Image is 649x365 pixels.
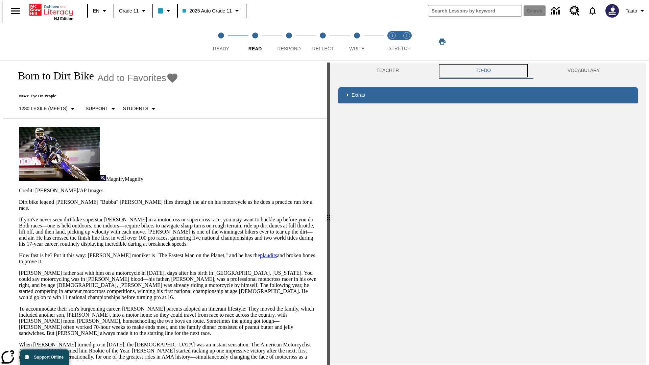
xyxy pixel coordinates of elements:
p: Support [86,105,108,112]
button: Select a new avatar [601,2,623,20]
p: [PERSON_NAME] father sat with him on a motorcycle in [DATE], days after his birth in [GEOGRAPHIC_... [19,270,319,300]
button: Class: 2025 Auto Grade 11, Select your class [180,5,243,17]
h1: Born to Dirt Bike [11,70,94,82]
a: Data Center [547,2,566,20]
span: 2025 Auto Grade 11 [183,7,232,15]
div: Extras [338,87,638,103]
a: Resource Center, Will open in new tab [566,2,584,20]
button: Scaffolds, Support [83,103,120,115]
text: 2 [406,34,407,37]
button: Stretch Read step 1 of 2 [383,23,402,60]
button: Write step 5 of 5 [337,23,377,60]
button: Respond step 3 of 5 [269,23,309,60]
span: NJ Edition [54,17,73,21]
button: Class color is light blue. Change class color [155,5,175,17]
div: Instructional Panel Tabs [338,63,638,79]
img: Magnify [100,175,106,181]
button: VOCABULARY [529,63,638,79]
span: Tauto [626,7,637,15]
a: plaudits [260,252,277,258]
text: 1 [391,34,393,37]
input: search field [428,5,522,16]
p: Extras [352,92,365,99]
img: Avatar [605,4,619,18]
button: TO-DO [437,63,529,79]
span: Write [349,46,364,51]
button: Profile/Settings [623,5,649,17]
div: Home [29,2,73,21]
p: To accommodate their son's burgeoning career, [PERSON_NAME] parents adopted an itinerant lifestyl... [19,306,319,336]
p: How fast is he? Put it this way: [PERSON_NAME] moniker is "The Fastest Man on the Planet," and he... [19,252,319,265]
span: Grade 11 [119,7,139,15]
button: Ready step 1 of 5 [201,23,241,60]
button: Open side menu [5,1,25,21]
span: Read [248,46,262,51]
button: Support Offline [20,349,69,365]
span: Magnify [106,176,125,182]
button: Teacher [338,63,437,79]
p: If you've never seen dirt bike superstar [PERSON_NAME] in a motocross or supercross race, you may... [19,217,319,247]
button: Reflect step 4 of 5 [303,23,342,60]
p: 1280 Lexile (Meets) [19,105,68,112]
p: Students [123,105,148,112]
button: Stretch Respond step 2 of 2 [397,23,416,60]
span: EN [93,7,99,15]
span: Support Offline [34,355,64,360]
button: Select Student [120,103,160,115]
a: Notifications [584,2,601,20]
button: Read step 2 of 5 [235,23,274,60]
p: News: Eye On People [11,94,178,99]
button: Grade: Grade 11, Select a grade [116,5,150,17]
span: Reflect [312,46,334,51]
button: Language: EN, Select a language [90,5,112,17]
button: Add to Favorites - Born to Dirt Bike [97,72,178,84]
div: activity [330,63,646,365]
div: Press Enter or Spacebar and then press right and left arrow keys to move the slider [327,63,330,365]
span: Add to Favorites [97,73,166,83]
p: Dirt bike legend [PERSON_NAME] "Bubba" [PERSON_NAME] flies through the air on his motorcycle as h... [19,199,319,211]
button: Select Lexile, 1280 Lexile (Meets) [16,103,79,115]
img: Motocross racer James Stewart flies through the air on his dirt bike. [19,127,100,181]
button: Print [431,35,453,48]
span: Magnify [125,176,143,182]
span: STRETCH [388,46,411,51]
span: Respond [277,46,301,51]
p: Credit: [PERSON_NAME]/AP Images [19,188,319,194]
div: reading [3,63,327,361]
span: Ready [213,46,229,51]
